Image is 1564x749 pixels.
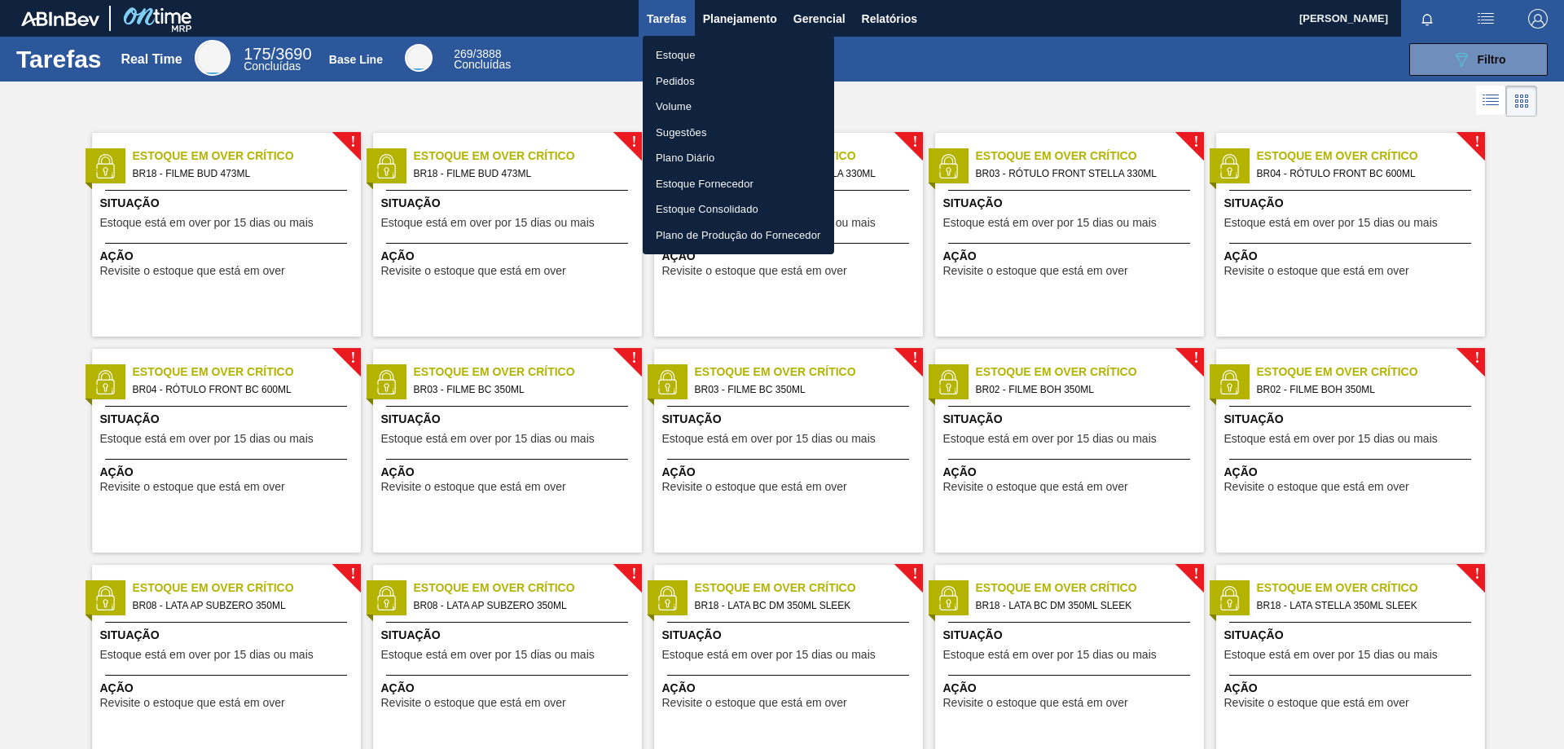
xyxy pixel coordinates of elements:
a: Estoque [643,42,834,68]
a: Estoque Consolidado [643,196,834,222]
a: Estoque Fornecedor [643,171,834,197]
a: Pedidos [643,68,834,95]
a: Plano Diário [643,145,834,171]
a: Sugestões [643,120,834,146]
a: Plano de Produção do Fornecedor [643,222,834,249]
a: Volume [643,94,834,120]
